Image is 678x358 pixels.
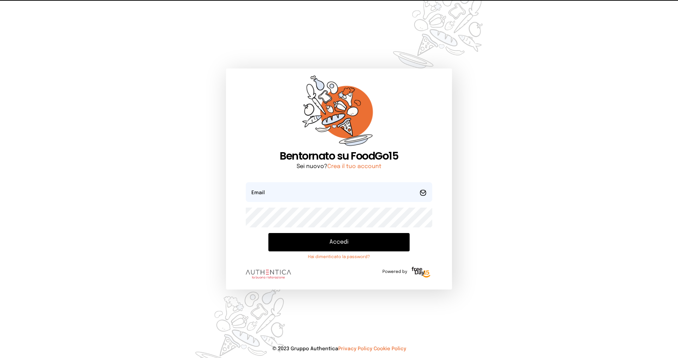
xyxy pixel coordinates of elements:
[327,163,381,169] a: Crea il tuo account
[246,150,432,162] h1: Bentornato su FoodGo15
[338,346,372,351] a: Privacy Policy
[302,76,376,150] img: sticker-orange.65babaf.png
[410,265,432,280] img: logo-freeday.3e08031.png
[246,162,432,171] p: Sei nuovo?
[246,270,291,279] img: logo.8f33a47.png
[268,254,410,260] a: Hai dimenticato la password?
[11,345,667,352] p: © 2023 Gruppo Authentica
[268,233,410,251] button: Accedi
[374,346,406,351] a: Cookie Policy
[382,269,407,275] span: Powered by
